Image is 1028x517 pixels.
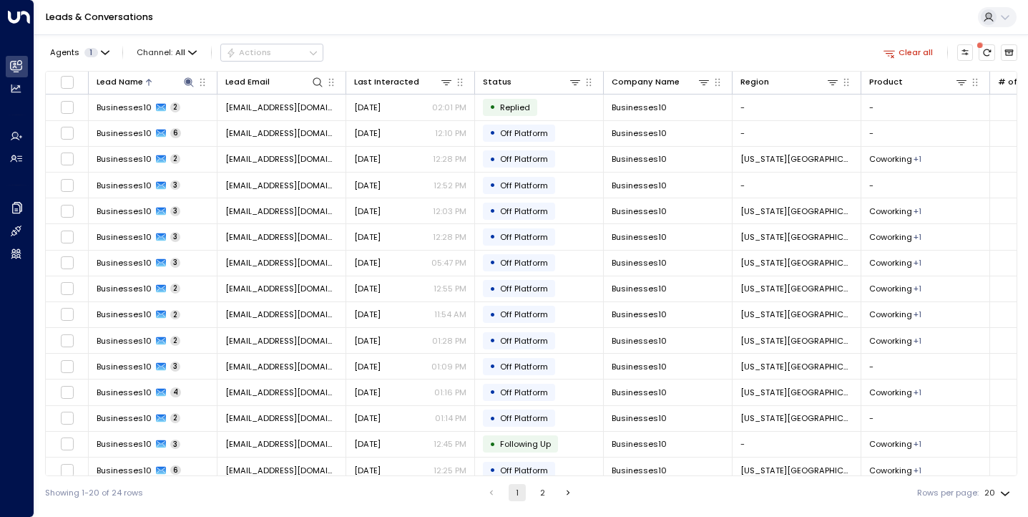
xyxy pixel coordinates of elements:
[861,354,990,379] td: -
[354,127,381,139] span: May 26, 2025
[225,412,338,424] span: support@businesses10.com
[354,387,381,398] span: Jun 13, 2025
[170,180,180,190] span: 3
[225,283,338,294] span: support@businesses10.com
[225,180,338,191] span: support@businesses10.com
[869,387,912,398] span: Coworking
[489,331,496,350] div: •
[740,206,853,217] span: New York City
[170,154,180,164] span: 2
[483,75,511,89] div: Status
[354,309,381,320] span: Jun 06, 2025
[432,335,466,347] p: 01:28 PM
[170,206,180,216] span: 3
[740,153,853,165] span: New York City
[914,387,921,398] div: Office
[740,465,853,476] span: New York City
[612,153,667,165] span: Businesses10
[97,231,152,243] span: Businesses10
[170,102,180,112] span: 2
[500,412,548,424] span: Off Platform
[869,335,912,347] span: Coworking
[740,309,853,320] span: New York City
[612,75,680,89] div: Company Name
[861,173,990,198] td: -
[60,230,74,244] span: Toggle select row
[869,283,912,294] span: Coworking
[170,413,180,423] span: 2
[733,432,861,457] td: -
[97,127,152,139] span: Businesses10
[431,257,466,269] p: 05:47 PM
[354,335,381,347] span: Jun 13, 2025
[489,97,496,117] div: •
[225,75,324,89] div: Lead Email
[170,465,181,475] span: 6
[489,227,496,246] div: •
[914,283,921,294] div: Office
[500,309,548,320] span: Off Platform
[740,412,853,424] span: New York City
[740,361,853,372] span: New York City
[914,257,921,269] div: Office
[534,484,552,501] button: Go to page 2
[869,153,912,165] span: Coworking
[740,75,839,89] div: Region
[225,257,338,269] span: support@businesses10.com
[740,231,853,243] span: New York City
[500,102,530,113] span: Replied
[97,75,143,89] div: Lead Name
[354,180,381,191] span: Jun 16, 2025
[97,206,152,217] span: Businesses10
[612,75,710,89] div: Company Name
[433,231,466,243] p: 12:28 PM
[60,334,74,348] span: Toggle select row
[354,283,381,294] span: Jun 05, 2025
[740,335,853,347] span: New York City
[740,257,853,269] span: New York City
[354,153,381,165] span: Jun 08, 2025
[60,204,74,218] span: Toggle select row
[60,463,74,478] span: Toggle select row
[509,484,526,501] button: page 1
[489,435,496,454] div: •
[612,180,667,191] span: Businesses10
[434,283,466,294] p: 12:55 PM
[60,126,74,140] span: Toggle select row
[97,309,152,320] span: Businesses10
[489,382,496,402] div: •
[354,75,453,89] div: Last Interacted
[170,310,180,320] span: 2
[914,153,921,165] div: Office
[500,206,548,217] span: Off Platform
[482,484,577,501] nav: pagination navigation
[869,257,912,269] span: Coworking
[483,75,582,89] div: Status
[489,357,496,376] div: •
[861,121,990,146] td: -
[225,153,338,165] span: support@businesses10.com
[914,309,921,320] div: Office
[612,465,667,476] span: Businesses10
[431,361,466,372] p: 01:09 PM
[60,178,74,193] span: Toggle select row
[50,49,79,57] span: Agents
[914,335,921,347] div: Office
[489,409,496,428] div: •
[869,438,912,450] span: Coworking
[225,102,338,113] span: support@businesses10.com
[740,75,769,89] div: Region
[917,487,979,499] label: Rows per page:
[435,412,466,424] p: 01:14 PM
[500,283,548,294] span: Off Platform
[489,460,496,480] div: •
[733,121,861,146] td: -
[175,48,185,57] span: All
[489,123,496,142] div: •
[97,180,152,191] span: Businesses10
[84,48,98,57] span: 1
[740,387,853,398] span: New York City
[434,309,466,320] p: 11:54 AM
[489,201,496,221] div: •
[354,102,381,113] span: Aug 11, 2025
